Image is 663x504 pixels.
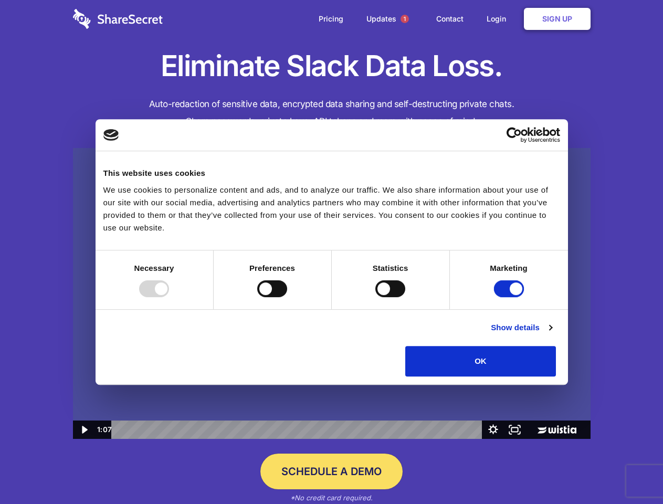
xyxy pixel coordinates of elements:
[249,264,295,272] strong: Preferences
[73,9,163,29] img: logo-wordmark-white-trans-d4663122ce5f474addd5e946df7df03e33cb6a1c49d2221995e7729f52c070b2.svg
[103,129,119,141] img: logo
[120,421,477,439] div: Playbar
[373,264,408,272] strong: Statistics
[482,421,504,439] button: Show settings menu
[468,127,560,143] a: Usercentrics Cookiebot - opens in a new window
[405,346,556,376] button: OK
[73,148,591,439] img: Sharesecret
[401,15,409,23] span: 1
[73,96,591,130] h4: Auto-redaction of sensitive data, encrypted data sharing and self-destructing private chats. Shar...
[504,421,525,439] button: Fullscreen
[260,454,403,489] a: Schedule a Demo
[525,421,590,439] a: Wistia Logo -- Learn More
[290,493,373,502] em: *No credit card required.
[476,3,522,35] a: Login
[73,421,94,439] button: Play Video
[611,451,650,491] iframe: Drift Widget Chat Controller
[103,184,560,234] div: We use cookies to personalize content and ads, and to analyze our traffic. We also share informat...
[426,3,474,35] a: Contact
[524,8,591,30] a: Sign Up
[134,264,174,272] strong: Necessary
[103,167,560,180] div: This website uses cookies
[491,321,552,334] a: Show details
[308,3,354,35] a: Pricing
[490,264,528,272] strong: Marketing
[73,47,591,85] h1: Eliminate Slack Data Loss.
